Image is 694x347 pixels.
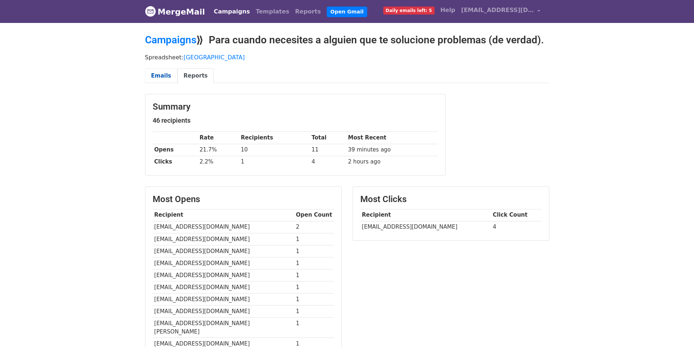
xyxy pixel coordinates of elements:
[310,144,346,156] td: 11
[346,144,438,156] td: 39 minutes ago
[239,156,310,168] td: 1
[658,312,694,347] iframe: Chat Widget
[491,209,542,221] th: Click Count
[360,194,542,205] h3: Most Clicks
[294,293,334,305] td: 1
[461,6,534,15] span: [EMAIL_ADDRESS][DOMAIN_NAME]
[346,132,438,144] th: Most Recent
[177,68,214,83] a: Reports
[145,34,549,46] h2: ⟫ Para cuando necesites a alguien que te solucione problemas (de verdad).
[153,245,294,257] td: [EMAIL_ADDRESS][DOMAIN_NAME]
[294,305,334,318] td: 1
[658,312,694,347] div: Widget de chat
[153,209,294,221] th: Recipient
[380,3,438,17] a: Daily emails left: 5
[145,34,196,46] a: Campaigns
[211,4,253,19] a: Campaigns
[239,144,310,156] td: 10
[294,281,334,293] td: 1
[145,54,549,61] p: Spreadsheet:
[153,221,294,233] td: [EMAIL_ADDRESS][DOMAIN_NAME]
[383,7,435,15] span: Daily emails left: 5
[294,269,334,281] td: 1
[294,257,334,269] td: 1
[310,156,346,168] td: 4
[294,233,334,245] td: 1
[253,4,292,19] a: Templates
[153,117,438,125] h5: 46 recipients
[438,3,458,17] a: Help
[153,318,294,338] td: [EMAIL_ADDRESS][DOMAIN_NAME][PERSON_NAME]
[310,132,346,144] th: Total
[153,281,294,293] td: [EMAIL_ADDRESS][DOMAIN_NAME]
[153,233,294,245] td: [EMAIL_ADDRESS][DOMAIN_NAME]
[184,54,245,61] a: [GEOGRAPHIC_DATA]
[198,144,239,156] td: 21.7%
[153,144,198,156] th: Opens
[239,132,310,144] th: Recipients
[294,318,334,338] td: 1
[346,156,438,168] td: 2 hours ago
[153,257,294,269] td: [EMAIL_ADDRESS][DOMAIN_NAME]
[198,156,239,168] td: 2.2%
[153,156,198,168] th: Clicks
[153,269,294,281] td: [EMAIL_ADDRESS][DOMAIN_NAME]
[292,4,324,19] a: Reports
[294,245,334,257] td: 1
[153,102,438,112] h3: Summary
[491,221,542,233] td: 4
[145,6,156,17] img: MergeMail logo
[145,68,177,83] a: Emails
[294,209,334,221] th: Open Count
[360,209,491,221] th: Recipient
[153,194,334,205] h3: Most Opens
[458,3,544,20] a: [EMAIL_ADDRESS][DOMAIN_NAME]
[153,305,294,318] td: [EMAIL_ADDRESS][DOMAIN_NAME]
[360,221,491,233] td: [EMAIL_ADDRESS][DOMAIN_NAME]
[294,221,334,233] td: 2
[153,293,294,305] td: [EMAIL_ADDRESS][DOMAIN_NAME]
[327,7,367,17] a: Open Gmail
[198,132,239,144] th: Rate
[145,4,205,19] a: MergeMail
